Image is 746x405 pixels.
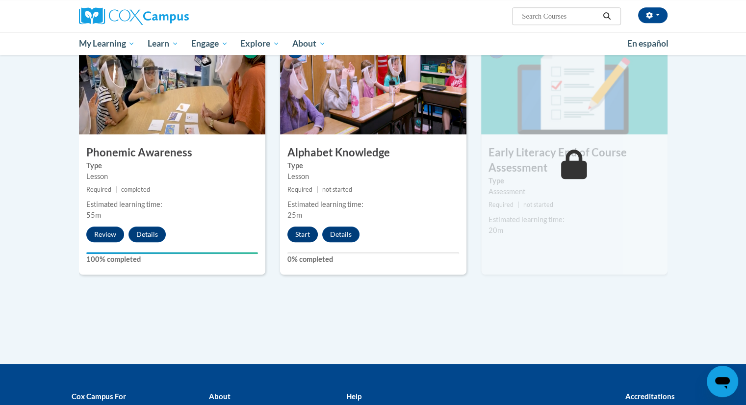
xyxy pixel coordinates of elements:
[121,186,150,193] span: completed
[287,227,318,242] button: Start
[141,32,185,55] a: Learn
[78,38,135,50] span: My Learning
[707,366,738,397] iframe: Button to launch messaging window
[79,36,265,134] img: Course Image
[86,254,258,265] label: 100% completed
[73,32,142,55] a: My Learning
[481,36,668,134] img: Course Image
[621,33,675,54] a: En español
[638,7,668,23] button: Account Settings
[86,186,111,193] span: Required
[523,201,553,208] span: not started
[481,145,668,176] h3: Early Literacy End of Course Assessment
[489,201,514,208] span: Required
[185,32,234,55] a: Engage
[322,227,360,242] button: Details
[286,32,332,55] a: About
[346,392,361,401] b: Help
[208,392,230,401] b: About
[234,32,286,55] a: Explore
[489,176,660,186] label: Type
[316,186,318,193] span: |
[86,211,101,219] span: 55m
[148,38,179,50] span: Learn
[86,171,258,182] div: Lesson
[240,38,280,50] span: Explore
[489,214,660,225] div: Estimated learning time:
[86,227,124,242] button: Review
[79,7,265,25] a: Cox Campus
[191,38,228,50] span: Engage
[280,36,466,134] img: Course Image
[287,186,312,193] span: Required
[627,38,669,49] span: En español
[86,252,258,254] div: Your progress
[86,160,258,171] label: Type
[521,10,599,22] input: Search Courses
[79,7,189,25] img: Cox Campus
[280,145,466,160] h3: Alphabet Knowledge
[292,38,326,50] span: About
[287,211,302,219] span: 25m
[517,201,519,208] span: |
[287,160,459,171] label: Type
[79,145,265,160] h3: Phonemic Awareness
[72,392,126,401] b: Cox Campus For
[322,186,352,193] span: not started
[599,10,614,22] button: Search
[287,171,459,182] div: Lesson
[86,199,258,210] div: Estimated learning time:
[287,254,459,265] label: 0% completed
[115,186,117,193] span: |
[489,186,660,197] div: Assessment
[64,32,682,55] div: Main menu
[489,226,503,234] span: 20m
[625,392,675,401] b: Accreditations
[129,227,166,242] button: Details
[287,199,459,210] div: Estimated learning time:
